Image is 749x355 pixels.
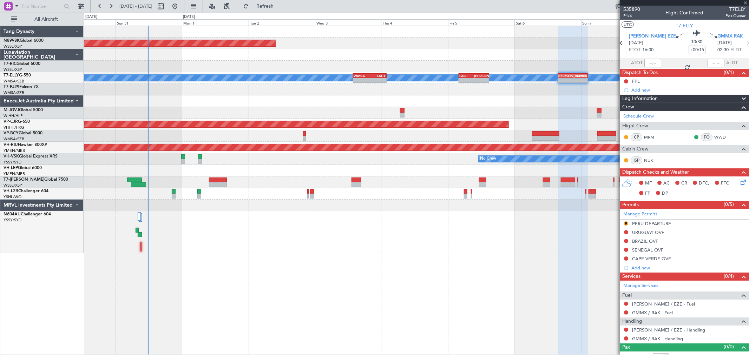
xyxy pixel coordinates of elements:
[354,74,370,78] div: WMSA
[4,85,39,89] a: T7-PJ29Falcon 7X
[4,177,68,182] a: T7-[PERSON_NAME]Global 7500
[354,78,370,82] div: -
[21,1,62,12] input: Trip Number
[622,145,649,153] span: Cabin Crew
[622,122,648,130] span: Flight Crew
[629,40,644,47] span: [DATE]
[622,168,689,176] span: Dispatch Checks and Weather
[474,74,488,78] div: [PERSON_NAME]
[4,166,42,170] a: VH-LEPGlobal 6000
[18,17,74,22] span: All Aircraft
[662,190,668,197] span: DP
[629,47,641,54] span: ETOT
[4,108,19,112] span: M-JGVJ
[4,131,42,135] a: VP-BCYGlobal 5000
[4,189,48,193] a: VH-L2BChallenger 604
[4,136,24,142] a: WMSA/SZB
[644,157,660,163] a: NUK
[724,343,734,350] span: (0/0)
[632,336,683,342] a: GMMX / RAK - Handling
[681,180,687,187] span: CR
[4,67,22,72] a: WSSL/XSP
[623,6,640,13] span: 535890
[4,44,22,49] a: WSSL/XSP
[4,39,20,43] span: N8998K
[725,6,745,13] span: T7ELLY
[4,120,30,124] a: VP-CJRG-650
[183,14,195,20] div: [DATE]
[559,78,573,82] div: -
[631,60,643,67] span: ATOT
[731,47,742,54] span: ELDT
[645,190,650,197] span: FP
[632,310,673,316] a: GMMX / RAK - Fuel
[4,108,43,112] a: M-JGVJGlobal 5000
[4,39,44,43] a: N8998KGlobal 6000
[623,282,658,289] a: Manage Services
[382,19,448,26] div: Thu 4
[4,166,18,170] span: VH-LEP
[474,78,488,82] div: -
[448,19,514,26] div: Fri 5
[691,39,703,46] span: 10:30
[573,78,587,82] div: -
[714,134,730,140] a: WWD
[622,343,630,351] span: Pax
[725,13,745,19] span: Pos Owner
[622,201,639,209] span: Permits
[581,19,648,26] div: Sun 7
[4,143,47,147] a: VH-RIUHawker 800XP
[4,160,21,165] a: YSSY/SYD
[726,60,738,67] span: ALDT
[459,74,474,78] div: FACT
[665,9,703,17] div: Flight Confirmed
[514,19,581,26] div: Sat 6
[718,33,743,40] span: GMMX RAK
[315,19,381,26] div: Wed 3
[4,189,18,193] span: VH-L2B
[480,154,497,164] div: No Crew
[85,14,97,20] div: [DATE]
[4,148,25,153] a: YMEN/MEB
[623,113,654,120] a: Schedule Crew
[721,180,729,187] span: FFC
[632,256,671,262] div: CAPE VERDE OVF
[4,62,17,66] span: T7-RIC
[724,69,734,76] span: (0/1)
[4,154,58,159] a: VH-VSKGlobal Express XRS
[8,14,76,25] button: All Aircraft
[699,180,709,187] span: DFC,
[622,103,634,111] span: Crew
[119,3,152,9] span: [DATE] - [DATE]
[4,125,24,130] a: VHHH/HKG
[4,85,19,89] span: T7-PJ29
[631,265,745,271] div: Add new
[631,156,642,164] div: ISP
[663,180,670,187] span: AC
[4,73,19,78] span: T7-ELLY
[250,4,280,9] span: Refresh
[4,90,24,95] a: WMSA/SZB
[676,22,693,29] span: T7-ELLY
[632,327,705,333] a: [PERSON_NAME] / EZE - Handling
[624,221,628,226] button: R
[459,78,474,82] div: -
[718,40,732,47] span: [DATE]
[4,171,25,176] a: YMEN/MEB
[4,217,21,223] a: YSSY/SYD
[643,47,654,54] span: 16:00
[4,177,44,182] span: T7-[PERSON_NAME]
[4,183,22,188] a: WSSL/XSP
[631,87,745,93] div: Add new
[724,201,734,208] span: (0/5)
[4,79,24,84] a: WMSA/SZB
[622,317,642,326] span: Handling
[370,78,386,82] div: -
[4,154,19,159] span: VH-VSK
[622,292,632,300] span: Fuel
[632,301,695,307] a: [PERSON_NAME] / EZE - Fuel
[632,221,671,227] div: PERU DEPARTURE
[631,133,642,141] div: CP
[718,47,729,54] span: 02:30
[370,74,386,78] div: FACT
